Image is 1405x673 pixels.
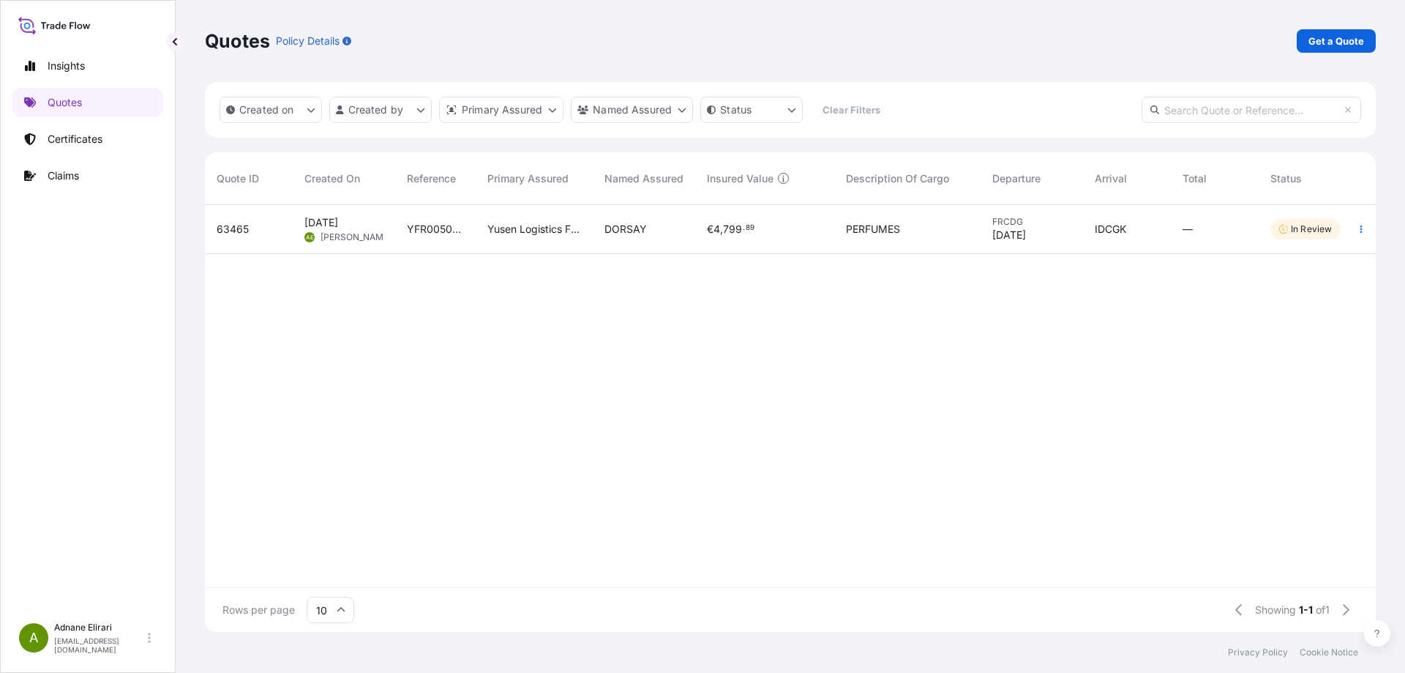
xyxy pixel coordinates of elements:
p: Quotes [48,95,82,110]
span: 89 [746,226,754,231]
span: YFR00505455 [407,222,464,237]
span: Showing [1255,603,1296,617]
span: — [1183,222,1193,237]
button: Clear Filters [810,98,892,122]
span: 63465 [217,222,249,237]
span: Departure [992,171,1041,186]
span: [DATE] [304,215,338,230]
span: Status [1270,171,1302,186]
span: AE [306,230,314,245]
p: Clear Filters [823,103,880,117]
span: A [29,631,38,645]
span: Total [1183,171,1207,186]
a: Quotes [12,88,163,117]
button: createdOn Filter options [220,97,322,123]
p: [EMAIL_ADDRESS][DOMAIN_NAME] [54,636,145,654]
span: Rows per page [222,603,295,617]
span: Reference [407,171,456,186]
span: Created On [304,171,360,186]
button: certificateStatus Filter options [700,97,803,123]
p: In Review [1291,223,1332,235]
span: DORSAY [604,222,647,237]
a: Insights [12,51,163,81]
p: Adnane Elirari [54,622,145,633]
span: Quote ID [217,171,259,186]
a: Get a Quote [1297,29,1376,53]
p: Primary Assured [462,103,542,117]
a: Privacy Policy [1228,647,1288,658]
button: createdBy Filter options [329,97,432,123]
span: , [720,224,723,234]
button: cargoOwner Filter options [571,97,693,123]
p: Policy Details [276,34,340,48]
p: Certificates [48,132,102,146]
span: Primary Assured [487,171,569,186]
p: Get a Quote [1308,34,1364,48]
span: Arrival [1095,171,1127,186]
span: 4 [713,224,720,234]
input: Search Quote or Reference... [1142,97,1361,123]
span: Insured Value [707,171,773,186]
span: € [707,224,713,234]
p: Claims [48,168,79,183]
span: IDCGK [1095,222,1126,237]
span: 799 [723,224,742,234]
p: Named Assured [593,103,672,117]
span: 1-1 [1299,603,1313,617]
span: FRCDG [992,216,1071,228]
a: Certificates [12,124,163,154]
span: of 1 [1316,603,1330,617]
span: [DATE] [992,228,1026,242]
p: Insights [48,59,85,73]
span: . [743,226,745,231]
span: Yusen Logistics France - Roissy CDG [487,222,581,237]
p: Created on [239,103,294,117]
a: Claims [12,161,163,190]
a: Cookie Notice [1300,647,1358,658]
p: Status [720,103,752,117]
button: distributor Filter options [439,97,563,123]
span: Named Assured [604,171,683,186]
span: Description Of Cargo [846,171,949,186]
span: PERFUMES [846,222,900,237]
span: [PERSON_NAME] [321,231,391,243]
p: Quotes [205,29,270,53]
p: Created by [348,103,404,117]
